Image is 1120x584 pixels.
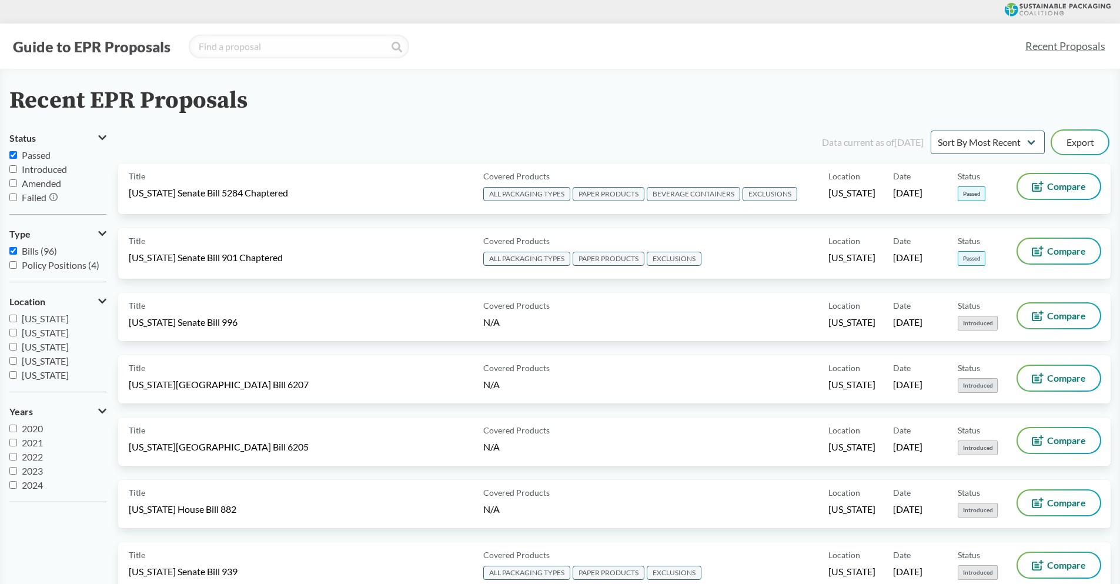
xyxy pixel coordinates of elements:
[958,565,998,580] span: Introduced
[958,549,980,561] span: Status
[958,440,998,455] span: Introduced
[893,186,922,199] span: [DATE]
[958,503,998,518] span: Introduced
[483,252,570,266] span: ALL PACKAGING TYPES
[958,235,980,247] span: Status
[9,481,17,489] input: 2024
[22,465,43,476] span: 2023
[9,151,17,159] input: Passed
[483,503,500,515] span: N/A
[9,329,17,336] input: [US_STATE]
[828,565,875,578] span: [US_STATE]
[129,503,236,516] span: [US_STATE] House Bill 882
[893,299,911,312] span: Date
[22,259,99,271] span: Policy Positions (4)
[9,315,17,322] input: [US_STATE]
[9,467,17,475] input: 2023
[9,193,17,201] input: Failed
[828,503,875,516] span: [US_STATE]
[22,178,61,189] span: Amended
[9,128,106,148] button: Status
[893,316,922,329] span: [DATE]
[22,369,69,381] span: [US_STATE]
[828,440,875,453] span: [US_STATE]
[22,327,69,338] span: [US_STATE]
[129,235,145,247] span: Title
[483,362,550,374] span: Covered Products
[893,235,911,247] span: Date
[958,299,980,312] span: Status
[1047,246,1086,256] span: Compare
[9,224,106,244] button: Type
[1047,560,1086,570] span: Compare
[958,170,980,182] span: Status
[1047,498,1086,508] span: Compare
[9,292,106,312] button: Location
[822,135,924,149] div: Data current as of [DATE]
[483,170,550,182] span: Covered Products
[483,235,550,247] span: Covered Products
[129,251,283,264] span: [US_STATE] Senate Bill 901 Chaptered
[893,170,911,182] span: Date
[9,229,31,239] span: Type
[958,362,980,374] span: Status
[9,453,17,460] input: 2022
[647,252,701,266] span: EXCLUSIONS
[958,316,998,331] span: Introduced
[9,343,17,351] input: [US_STATE]
[828,251,875,264] span: [US_STATE]
[958,486,980,499] span: Status
[9,402,106,422] button: Years
[189,35,409,58] input: Find a proposal
[22,163,67,175] span: Introduced
[828,378,875,391] span: [US_STATE]
[9,371,17,379] input: [US_STATE]
[9,88,248,114] h2: Recent EPR Proposals
[828,299,860,312] span: Location
[9,165,17,173] input: Introduced
[129,299,145,312] span: Title
[573,566,644,580] span: PAPER PRODUCTS
[9,357,17,365] input: [US_STATE]
[828,186,875,199] span: [US_STATE]
[483,549,550,561] span: Covered Products
[129,362,145,374] span: Title
[828,424,860,436] span: Location
[647,187,740,201] span: BEVERAGE CONTAINERS
[893,440,922,453] span: [DATE]
[647,566,701,580] span: EXCLUSIONS
[573,187,644,201] span: PAPER PRODUCTS
[1018,428,1100,453] button: Compare
[1018,303,1100,328] button: Compare
[1018,490,1100,515] button: Compare
[9,247,17,255] input: Bills (96)
[129,549,145,561] span: Title
[893,565,922,578] span: [DATE]
[9,406,33,417] span: Years
[1018,174,1100,199] button: Compare
[22,341,69,352] span: [US_STATE]
[893,251,922,264] span: [DATE]
[9,179,17,187] input: Amended
[129,378,309,391] span: [US_STATE][GEOGRAPHIC_DATA] Bill 6207
[483,424,550,436] span: Covered Products
[743,187,797,201] span: EXCLUSIONS
[828,235,860,247] span: Location
[1047,311,1086,321] span: Compare
[1018,366,1100,391] button: Compare
[828,362,860,374] span: Location
[483,566,570,580] span: ALL PACKAGING TYPES
[22,245,57,256] span: Bills (96)
[9,296,45,307] span: Location
[483,187,570,201] span: ALL PACKAGING TYPES
[22,192,46,203] span: Failed
[9,261,17,269] input: Policy Positions (4)
[1047,373,1086,383] span: Compare
[22,149,51,161] span: Passed
[483,316,500,328] span: N/A
[22,479,43,490] span: 2024
[1020,33,1111,59] a: Recent Proposals
[893,424,911,436] span: Date
[9,133,36,144] span: Status
[828,170,860,182] span: Location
